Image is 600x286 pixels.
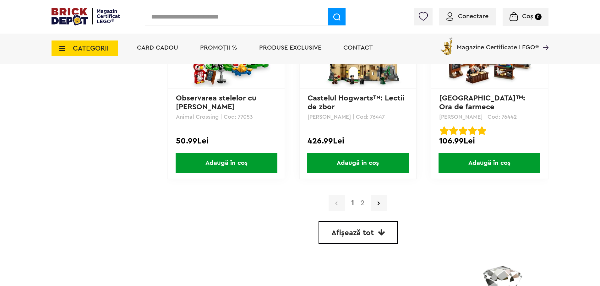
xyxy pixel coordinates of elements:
[176,137,277,145] div: 50.99Lei
[331,229,374,237] span: Afișează tot
[308,94,406,111] a: Castelul Hogwarts™: Lectii de zbor
[200,45,237,51] a: PROMOȚII %
[431,153,548,173] a: Adaugă în coș
[307,153,409,173] span: Adaugă în coș
[73,45,109,52] span: CATEGORII
[439,153,540,173] span: Adaugă în coș
[308,114,408,120] p: [PERSON_NAME] | Cod: 76447
[458,13,488,19] span: Conectare
[259,45,321,51] a: Produse exclusive
[446,13,488,19] a: Conectare
[459,126,467,135] img: Evaluare cu stele
[522,13,533,19] span: Coș
[308,137,408,145] div: 426.99Lei
[348,199,357,207] strong: 1
[449,126,458,135] img: Evaluare cu stele
[477,126,486,135] img: Evaluare cu stele
[176,153,277,173] span: Adaugă în coș
[440,126,449,135] img: Evaluare cu stele
[439,94,527,111] a: [GEOGRAPHIC_DATA]™: Ora de farmece
[168,153,285,173] a: Adaugă în coș
[439,137,540,145] div: 106.99Lei
[468,126,477,135] img: Evaluare cu stele
[535,13,542,20] small: 0
[176,114,277,120] p: Animal Crossing | Cod: 77053
[539,36,548,42] a: Magazine Certificate LEGO®
[357,199,368,207] a: 2
[176,94,259,111] a: Observarea stelelor cu [PERSON_NAME]
[319,221,398,244] a: Afișează tot
[457,36,539,51] span: Magazine Certificate LEGO®
[300,153,416,173] a: Adaugă în coș
[371,195,387,211] a: Pagina urmatoare
[439,114,540,120] p: [PERSON_NAME] | Cod: 76442
[343,45,373,51] a: Contact
[137,45,178,51] a: Card Cadou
